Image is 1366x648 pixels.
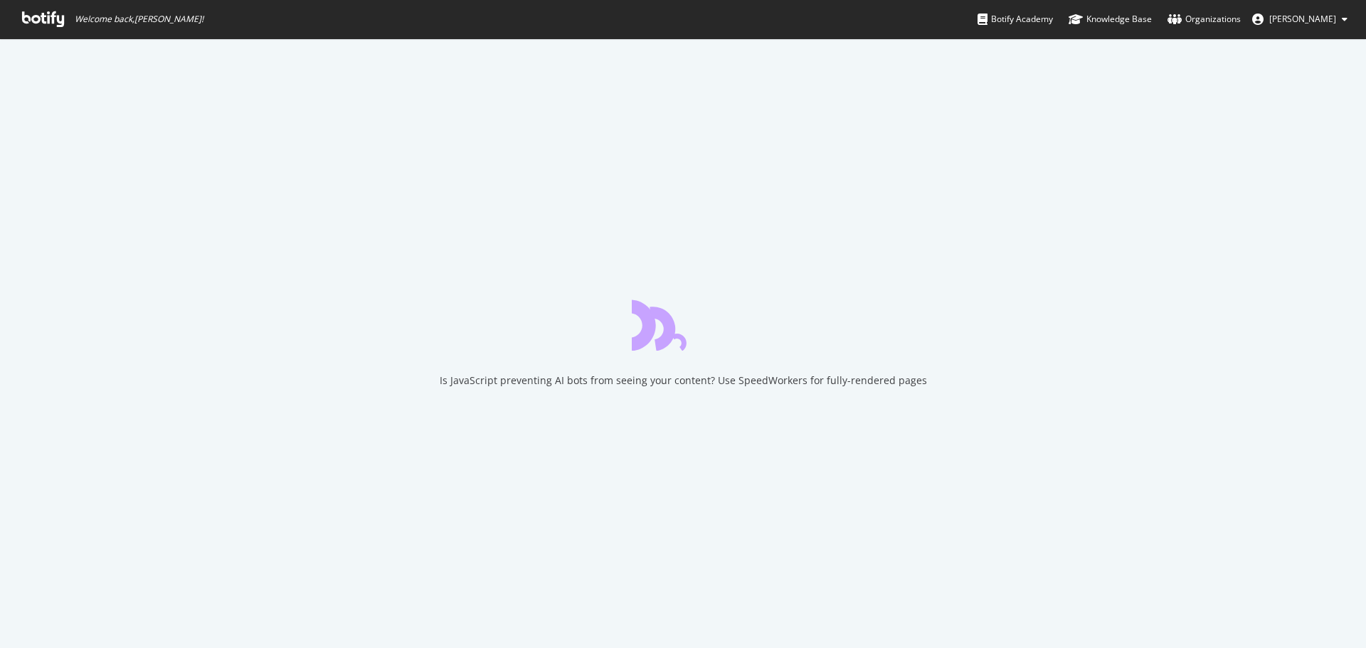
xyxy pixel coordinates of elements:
[75,14,203,25] span: Welcome back, [PERSON_NAME] !
[1241,8,1359,31] button: [PERSON_NAME]
[1269,13,1336,25] span: Bill Elward
[1168,12,1241,26] div: Organizations
[440,373,927,388] div: Is JavaScript preventing AI bots from seeing your content? Use SpeedWorkers for fully-rendered pages
[632,299,734,351] div: animation
[978,12,1053,26] div: Botify Academy
[1069,12,1152,26] div: Knowledge Base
